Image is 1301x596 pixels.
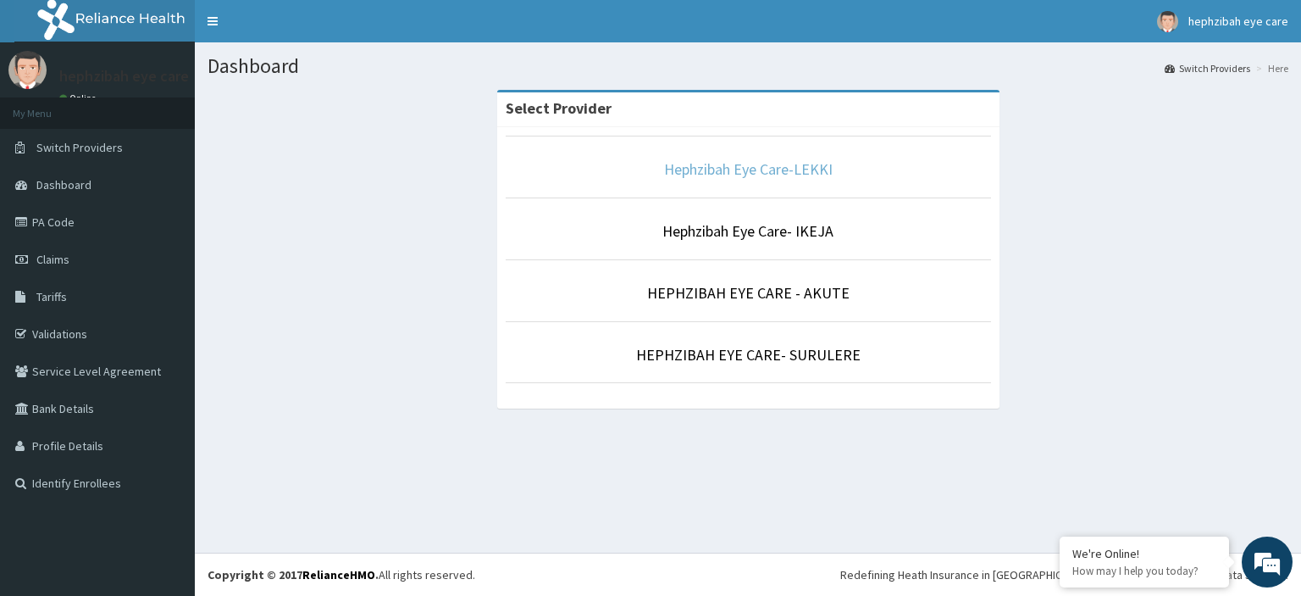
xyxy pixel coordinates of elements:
img: User Image [1157,11,1178,32]
p: hephzibah eye care [59,69,189,84]
p: How may I help you today? [1072,564,1216,578]
li: Here [1252,61,1288,75]
span: Dashboard [36,177,91,192]
a: RelianceHMO [302,567,375,582]
div: Redefining Heath Insurance in [GEOGRAPHIC_DATA] using Telemedicine and Data Science! [840,566,1288,583]
textarea: Type your message and hit 'Enter' [8,408,323,467]
strong: Copyright © 2017 . [208,567,379,582]
img: User Image [8,51,47,89]
span: hephzibah eye care [1188,14,1288,29]
span: Claims [36,252,69,267]
div: We're Online! [1072,546,1216,561]
footer: All rights reserved. [195,553,1301,596]
strong: Select Provider [506,98,612,118]
img: d_794563401_company_1708531726252_794563401 [31,85,69,127]
span: We're online! [98,186,234,357]
a: Hephzibah Eye Care-LEKKI [664,159,833,179]
span: Tariffs [36,289,67,304]
a: Switch Providers [1165,61,1250,75]
a: HEPHZIBAH EYE CARE - AKUTE [647,283,850,303]
div: Minimize live chat window [278,8,318,49]
a: HEPHZIBAH EYE CARE- SURULERE [636,345,861,365]
a: Online [59,92,100,104]
a: Hephzibah Eye Care- IKEJA [662,221,833,241]
h1: Dashboard [208,55,1288,77]
span: Switch Providers [36,140,123,155]
div: Chat with us now [88,95,285,117]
